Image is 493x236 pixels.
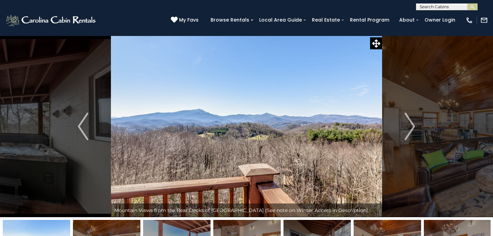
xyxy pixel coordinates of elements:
a: Local Area Guide [256,15,305,25]
a: Browse Rentals [207,15,253,25]
div: Mountain Views from the Rear Decks of [GEOGRAPHIC_DATA] (See note on Winter Access in Description) [111,203,382,217]
img: arrow [405,113,415,140]
a: Real Estate [308,15,343,25]
a: Rental Program [346,15,393,25]
a: About [396,15,418,25]
img: mail-regular-white.png [480,16,488,24]
a: My Favs [171,16,200,24]
button: Next [382,36,438,217]
img: arrow [78,113,88,140]
img: White-1-2.png [5,13,98,27]
span: My Favs [179,16,199,24]
a: Owner Login [421,15,459,25]
img: phone-regular-white.png [466,16,473,24]
button: Previous [55,36,111,217]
